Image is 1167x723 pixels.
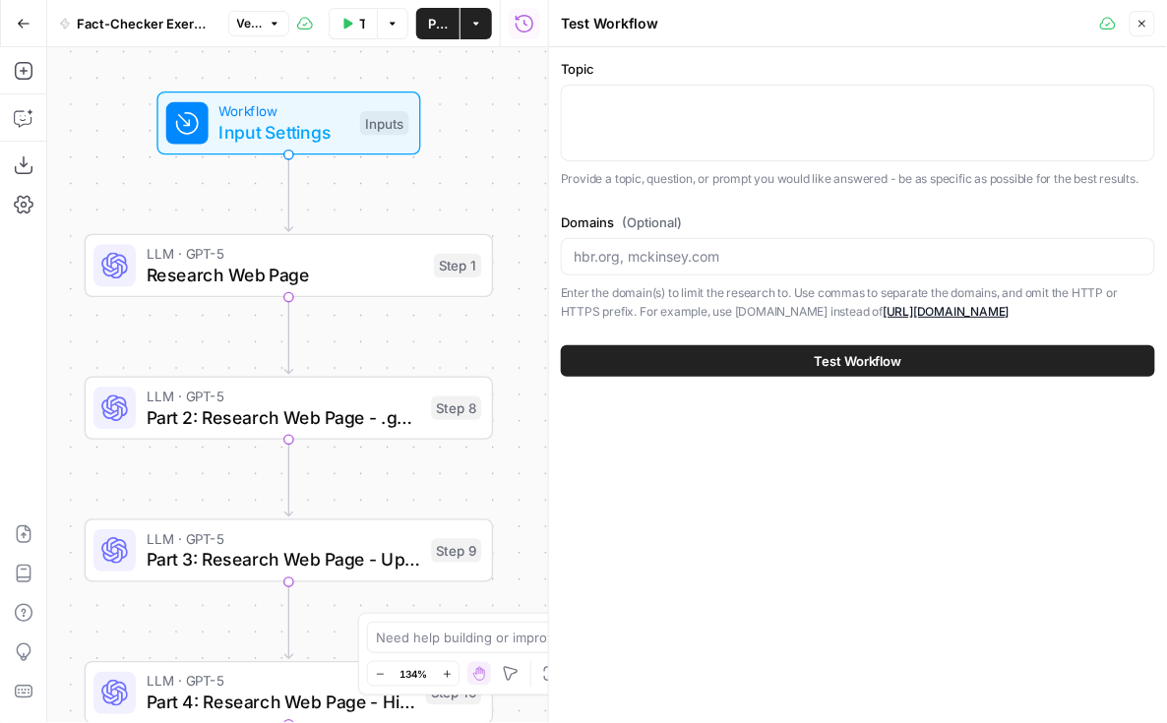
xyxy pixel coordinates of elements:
span: Research Web Page [147,262,424,288]
input: hbr.org, mckinsey.com [574,247,1142,267]
a: [URL][DOMAIN_NAME] [883,304,1010,319]
span: Fact-Checker Exercises ([PERSON_NAME]) [77,14,213,33]
g: Edge from start to step_1 [285,153,293,231]
div: WorkflowInput SettingsInputs [85,91,494,154]
div: LLM · GPT-5Part 3: Research Web Page - Updated Date + Two Sources SupportingStep 9 [85,519,494,582]
span: Part 4: Research Web Page - High / Medium / Low [147,689,416,715]
div: LLM · GPT-5Part 2: Research Web Page - .gov / .edu OnlyStep 8 [85,377,494,440]
span: 134% [399,666,427,682]
p: Enter the domain(s) to limit the research to. Use commas to separate the domains, and omit the HT... [561,283,1155,322]
div: Step 1 [434,254,481,277]
span: Part 2: Research Web Page - .gov / .edu Only [147,404,421,431]
p: Provide a topic, question, or prompt you would like answered - be as specific as possible for the... [561,169,1155,189]
span: Input Settings [218,119,349,146]
span: Workflow [218,100,349,121]
div: Step 8 [431,396,481,420]
button: Version 1 [228,11,289,36]
g: Edge from step_8 to step_9 [285,439,293,516]
span: Part 3: Research Web Page - Updated Date + Two Sources Supporting [147,547,421,573]
button: Test Data [329,8,377,39]
span: LLM · GPT-5 [147,243,424,264]
label: Topic [561,59,1155,79]
button: Publish [416,8,460,39]
span: LLM · GPT-5 [147,671,416,692]
div: LLM · GPT-5Research Web PageStep 1 [85,234,494,297]
span: (Optional) [622,212,682,232]
button: Fact-Checker Exercises ([PERSON_NAME]) [47,8,224,39]
span: Publish [428,14,448,33]
span: Version 1 [237,15,263,32]
label: Domains [561,212,1155,232]
div: Step 9 [431,539,481,563]
span: LLM · GPT-5 [147,528,421,549]
g: Edge from step_1 to step_8 [285,296,293,374]
span: LLM · GPT-5 [147,386,421,406]
button: Test Workflow [561,345,1155,377]
div: Inputs [360,111,409,135]
span: Test Data [359,14,365,33]
g: Edge from step_9 to step_10 [285,581,293,659]
span: Test Workflow [814,351,902,371]
div: Step 10 [426,681,481,704]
